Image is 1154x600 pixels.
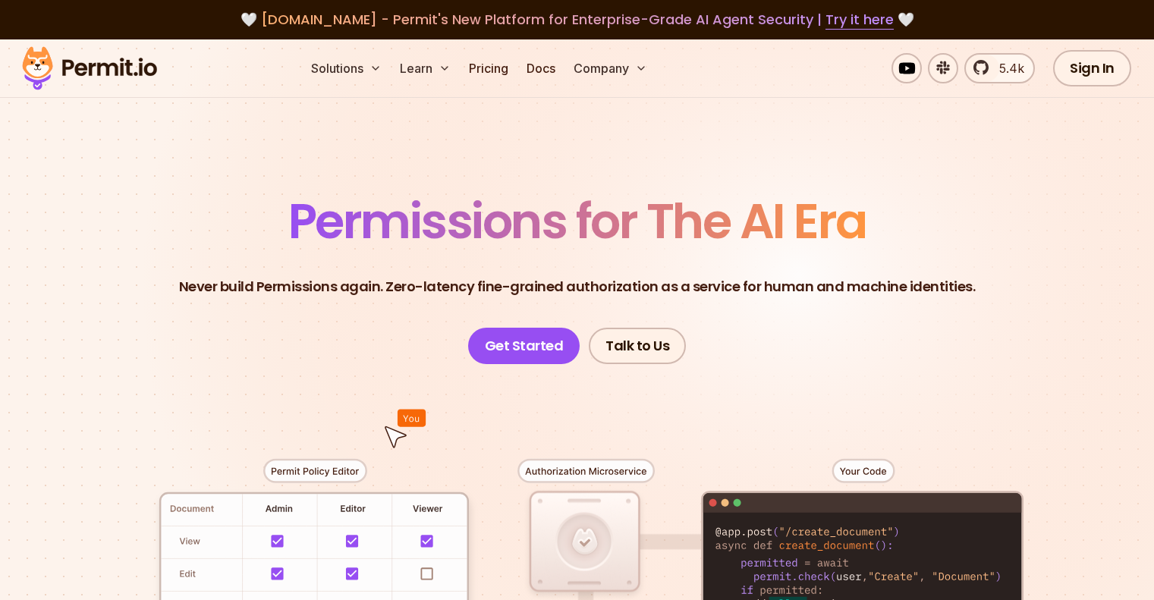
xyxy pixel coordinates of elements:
span: 5.4k [990,59,1024,77]
a: Talk to Us [589,328,686,364]
button: Company [568,53,653,83]
a: Pricing [463,53,514,83]
a: 5.4k [964,53,1035,83]
button: Solutions [305,53,388,83]
a: Get Started [468,328,580,364]
button: Learn [394,53,457,83]
span: [DOMAIN_NAME] - Permit's New Platform for Enterprise-Grade AI Agent Security | [261,10,894,29]
span: Permissions for The AI Era [288,187,866,255]
a: Sign In [1053,50,1131,86]
img: Permit logo [15,42,164,94]
a: Try it here [825,10,894,30]
p: Never build Permissions again. Zero-latency fine-grained authorization as a service for human and... [179,276,976,297]
div: 🤍 🤍 [36,9,1118,30]
a: Docs [520,53,561,83]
